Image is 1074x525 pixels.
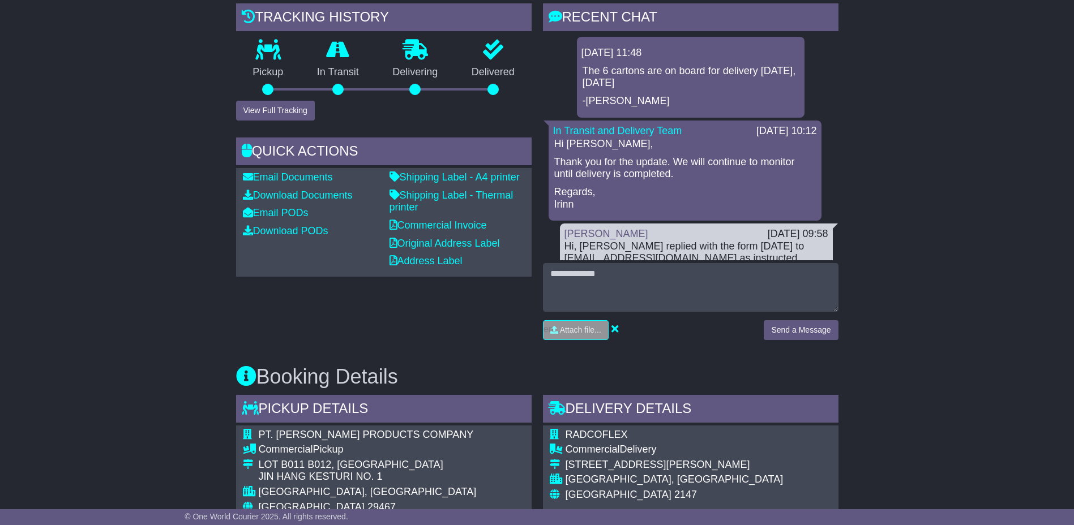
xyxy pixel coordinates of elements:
span: [GEOGRAPHIC_DATA] [566,489,671,500]
span: [GEOGRAPHIC_DATA] [259,501,365,513]
a: Address Label [390,255,463,266]
span: RADCOFLEX [566,429,628,440]
div: JIN HANG KESTURI NO. 1 [259,471,477,483]
div: [DATE] 10:12 [756,125,817,137]
div: Delivery [566,444,784,456]
div: [DATE] 11:48 [581,47,800,59]
a: Download PODs [243,225,328,236]
p: Hi [PERSON_NAME], [554,138,816,150]
div: LOT B011 B012, [GEOGRAPHIC_DATA] [259,459,477,471]
h3: Booking Details [236,365,838,388]
p: Delivered [455,66,532,79]
span: Commercial [259,444,313,455]
span: 2147 [674,489,697,500]
p: Thank you for the update. We will continue to monitor until delivery is completed. [554,156,816,180]
a: Shipping Label - Thermal printer [390,190,514,213]
span: 29467 [367,501,396,513]
div: [DATE] 09:58 [768,228,828,240]
div: [STREET_ADDRESS][PERSON_NAME] [566,459,784,471]
a: Commercial Invoice [390,220,487,231]
a: Email PODs [243,207,309,218]
p: -[PERSON_NAME] [583,95,799,107]
a: Email Documents [243,171,333,183]
button: View Full Tracking [236,101,315,121]
span: © One World Courier 2025. All rights reserved. [185,512,348,521]
a: Shipping Label - A4 printer [390,171,520,183]
div: Quick Actions [236,137,532,168]
p: Delivering [376,66,455,79]
span: PT. [PERSON_NAME] PRODUCTS COMPANY [259,429,474,440]
div: Hi, [PERSON_NAME] replied with the form [DATE] to [EMAIL_ADDRESS][DOMAIN_NAME] as instructed [564,240,828,265]
p: Regards, Irinn [554,186,816,210]
p: Pickup [236,66,301,79]
span: Commercial [566,444,620,455]
p: In Transit [300,66,376,79]
a: Original Address Label [390,238,500,249]
div: [GEOGRAPHIC_DATA], [GEOGRAPHIC_DATA] [566,474,784,486]
div: RECENT CHAT [543,3,838,34]
a: Download Documents [243,190,353,201]
div: Delivery Details [543,395,838,425]
button: Send a Message [764,320,838,340]
div: Pickup [259,444,477,456]
div: Tracking history [236,3,532,34]
a: [PERSON_NAME] [564,228,648,239]
p: The 6 cartons are on board for delivery [DATE], [DATE] [583,65,799,89]
div: [GEOGRAPHIC_DATA], [GEOGRAPHIC_DATA] [259,486,477,498]
a: In Transit and Delivery Team [553,125,682,136]
div: Pickup Details [236,395,532,425]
